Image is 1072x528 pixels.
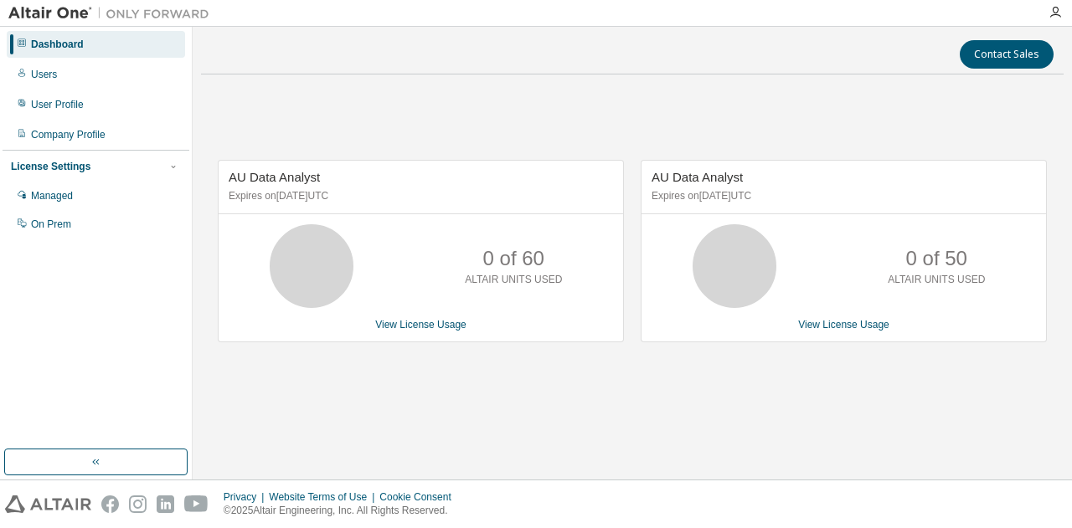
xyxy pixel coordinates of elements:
[31,189,73,202] div: Managed
[31,128,106,141] div: Company Profile
[888,273,985,287] p: ALTAIR UNITS USED
[11,160,90,173] div: License Settings
[652,170,743,184] span: AU Data Analyst
[157,495,174,513] img: linkedin.svg
[31,68,57,81] div: Users
[483,244,544,273] p: 0 of 60
[101,495,119,513] img: facebook.svg
[652,189,1032,203] p: Expires on [DATE] UTC
[960,40,1054,69] button: Contact Sales
[224,490,269,504] div: Privacy
[8,5,218,22] img: Altair One
[31,38,84,51] div: Dashboard
[31,218,71,231] div: On Prem
[269,490,379,504] div: Website Terms of Use
[184,495,209,513] img: youtube.svg
[798,319,889,331] a: View License Usage
[129,495,147,513] img: instagram.svg
[224,504,461,518] p: © 2025 Altair Engineering, Inc. All Rights Reserved.
[465,273,562,287] p: ALTAIR UNITS USED
[375,319,466,331] a: View License Usage
[379,490,461,504] div: Cookie Consent
[5,495,91,513] img: altair_logo.svg
[229,170,320,184] span: AU Data Analyst
[31,98,84,111] div: User Profile
[906,244,967,273] p: 0 of 50
[229,189,609,203] p: Expires on [DATE] UTC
